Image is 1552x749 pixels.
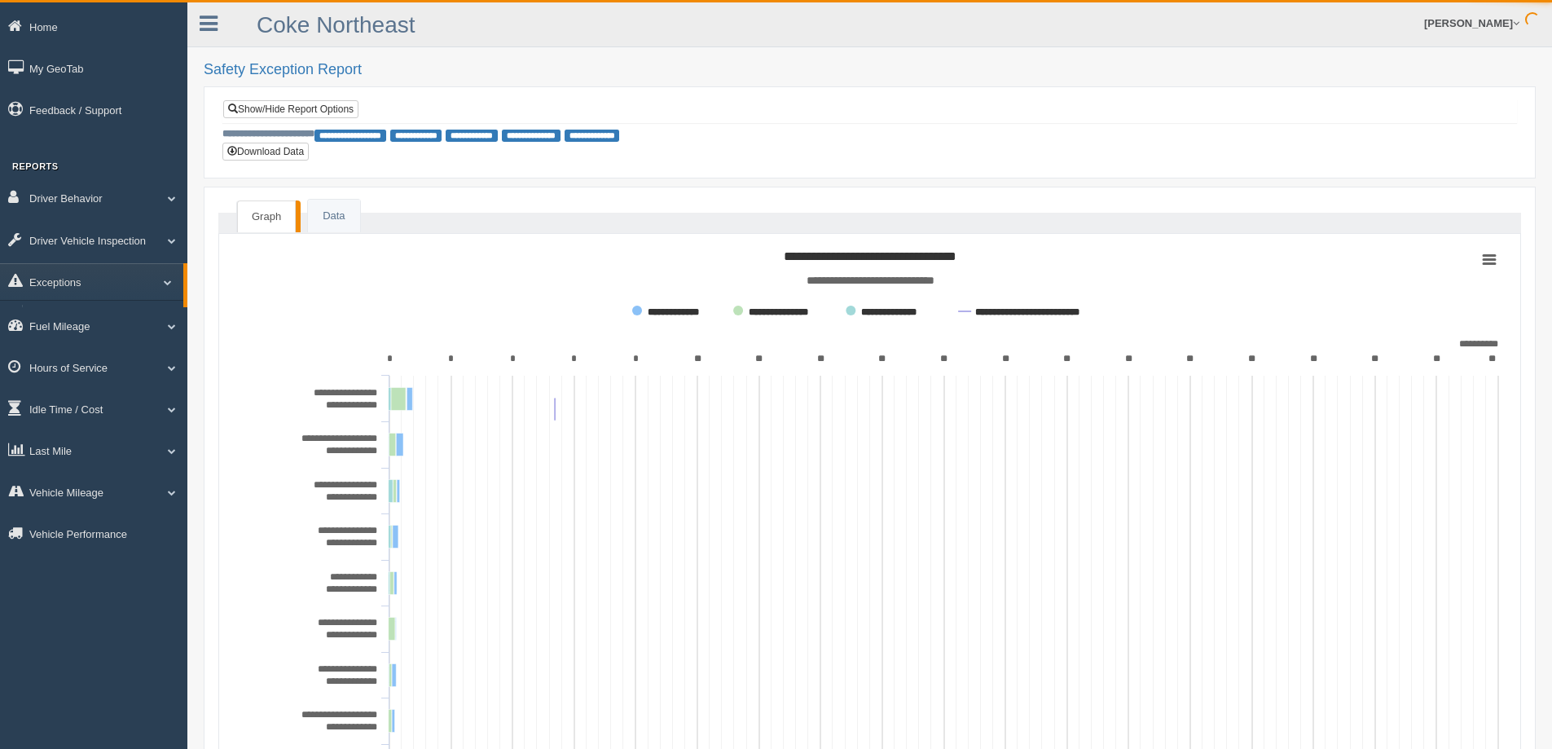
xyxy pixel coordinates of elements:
button: Download Data [222,143,309,161]
h2: Safety Exception Report [204,62,1536,78]
a: Coke Northeast [257,12,415,37]
a: Show/Hide Report Options [223,100,358,118]
a: Data [308,200,359,233]
a: Critical Engine Events [29,305,183,334]
a: Graph [237,200,296,233]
